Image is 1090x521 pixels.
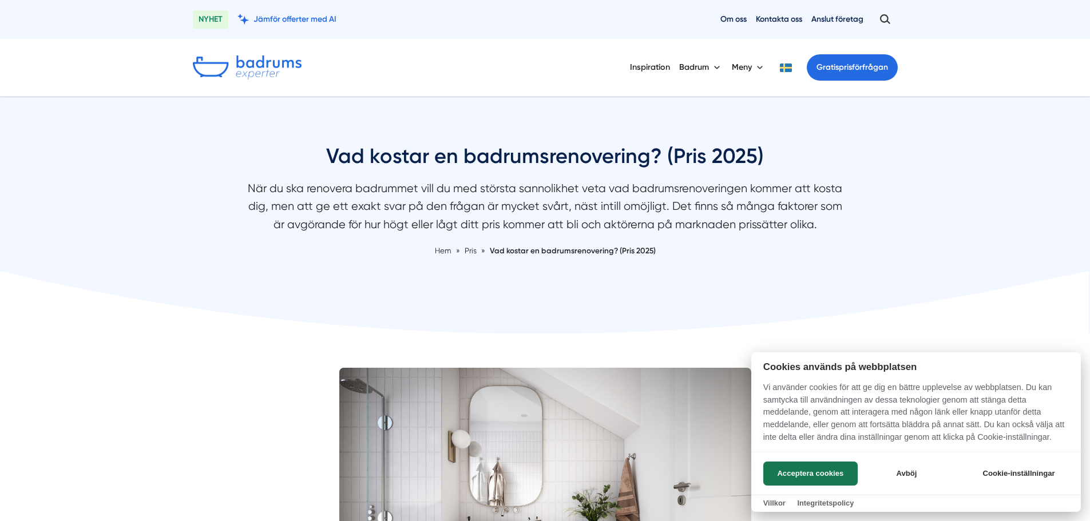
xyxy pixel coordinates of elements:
button: Cookie-inställningar [969,462,1069,486]
button: Acceptera cookies [763,462,858,486]
a: Integritetspolicy [797,499,854,507]
a: Villkor [763,499,786,507]
h2: Cookies används på webbplatsen [751,361,1081,372]
p: Vi använder cookies för att ge dig en bättre upplevelse av webbplatsen. Du kan samtycka till anvä... [751,381,1081,451]
button: Avböj [861,462,952,486]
